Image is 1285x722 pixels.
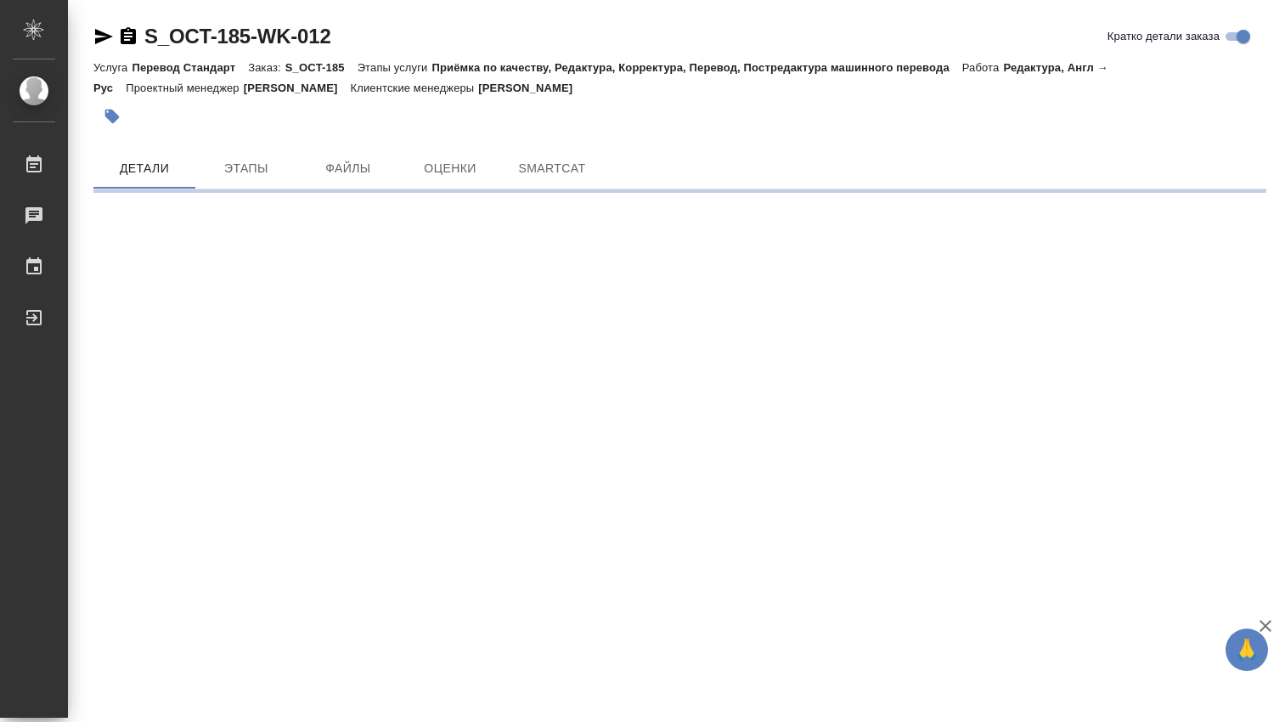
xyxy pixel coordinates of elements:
p: Клиентские менеджеры [351,82,479,94]
p: Перевод Стандарт [132,61,248,74]
p: Работа [962,61,1004,74]
p: [PERSON_NAME] [244,82,351,94]
button: Скопировать ссылку для ЯМессенджера [93,26,114,47]
p: Этапы услуги [358,61,432,74]
p: Услуга [93,61,132,74]
span: Этапы [206,158,287,179]
p: [PERSON_NAME] [478,82,585,94]
p: Заказ: [248,61,285,74]
p: Проектный менеджер [126,82,243,94]
span: Кратко детали заказа [1107,28,1220,45]
p: S_OCT-185 [285,61,358,74]
span: SmartCat [511,158,593,179]
span: Детали [104,158,185,179]
span: 🙏 [1232,632,1261,668]
a: S_OCT-185-WK-012 [144,25,331,48]
button: Скопировать ссылку [118,26,138,47]
button: 🙏 [1226,629,1268,671]
p: Приёмка по качеству, Редактура, Корректура, Перевод, Постредактура машинного перевода [431,61,961,74]
button: Добавить тэг [93,98,131,135]
span: Файлы [307,158,389,179]
span: Оценки [409,158,491,179]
